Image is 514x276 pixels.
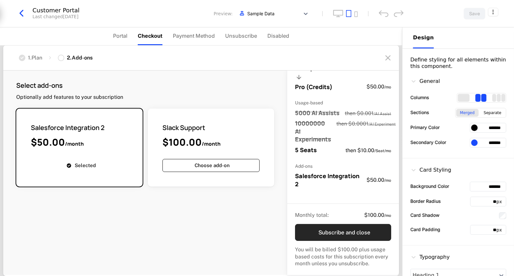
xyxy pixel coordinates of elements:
[138,32,162,40] span: Checkout
[410,226,440,233] label: Card Padding
[480,109,505,117] div: Separate
[295,64,325,72] span: Enterprise
[410,166,451,174] div: Card Styling
[67,54,93,61] div: 2 . Add-ons
[295,109,340,117] span: 5000 AI Assists
[410,109,429,116] label: Sections
[413,27,504,48] div: Choose Sub Page
[295,100,323,105] span: Usage-based
[410,183,449,190] label: Background Color
[394,10,404,17] div: redo
[295,164,313,169] span: Add-ons
[496,198,506,205] div: px
[336,121,396,127] span: then $0.0001
[410,212,440,218] label: Card Shadow
[267,32,289,40] span: Disabled
[496,227,506,233] div: px
[458,94,469,102] div: 1 columns
[410,124,440,131] label: Primary Color
[410,253,450,261] div: Typography
[410,94,429,101] label: Columns
[475,94,486,102] div: 2 columns
[354,11,358,17] button: mobile
[456,109,479,117] div: Merged
[202,140,221,147] span: /month
[32,7,80,13] div: Customer Portal
[410,139,446,146] label: Secondary Color
[410,77,440,85] div: General
[295,119,331,143] span: 10000000 AI Experiments
[31,159,128,172] button: Selected
[214,10,233,17] span: Preview:
[162,159,260,172] button: Choose add-on
[66,162,72,169] i: check-rounded
[295,224,391,241] button: Subscribe and close
[295,146,317,154] span: 5 Seats
[32,13,78,20] div: Last changed [DATE]
[295,172,359,188] span: Salesforce Integration 2
[16,94,123,101] p: Optionally add features to your subscription
[346,10,352,17] button: tablet
[173,32,215,40] span: Payment Method
[492,94,505,102] div: 3 columns
[162,123,205,132] span: Slack Support
[410,57,506,70] div: Define styling for all elements within this component.
[464,8,485,20] button: Save
[113,32,127,40] span: Portal
[295,212,329,218] span: Monthly total :
[295,73,303,81] i: arrow-down
[295,246,388,267] span: You will be billed $100.00 plus usage based costs for this subscription every month unless you un...
[333,10,343,17] button: desktop
[225,32,257,40] span: Unsubscribe
[488,8,498,16] button: Select action
[410,198,441,204] label: Border Radius
[379,10,389,17] div: undo
[16,81,123,90] h3: Select add-ons
[65,140,84,147] span: /month
[162,136,202,149] span: $100.00
[31,123,105,132] span: Salesforce Integration 2
[295,83,332,91] span: Pro (Credits)
[413,34,434,42] div: Design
